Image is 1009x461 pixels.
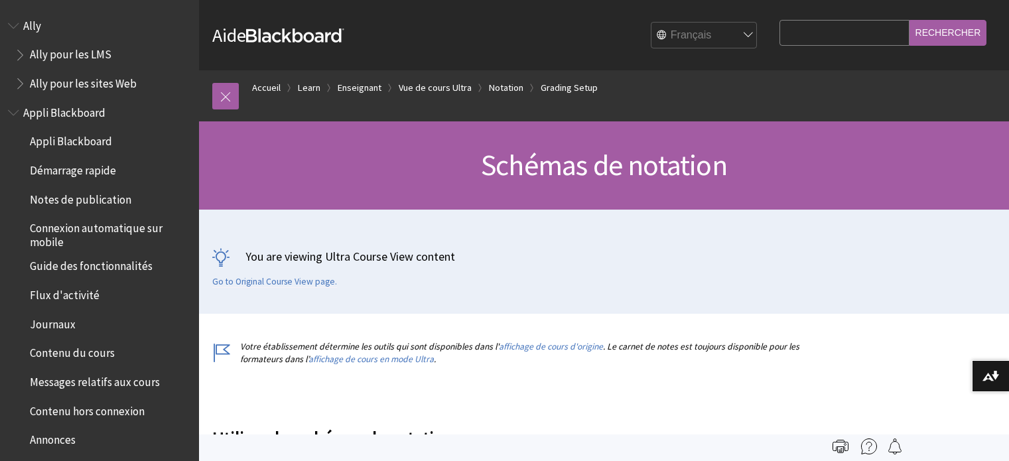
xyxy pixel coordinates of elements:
[30,218,190,249] span: Connexion automatique sur mobile
[30,159,116,177] span: Démarrage rapide
[499,341,603,352] a: affichage de cours d'origine
[8,15,191,95] nav: Book outline for Anthology Ally Help
[30,313,76,331] span: Journaux
[541,80,598,96] a: Grading Setup
[308,354,434,365] a: affichage de cours en mode Ultra
[481,147,727,183] span: Schémas de notation
[338,80,381,96] a: Enseignant
[30,400,145,418] span: Contenu hors connexion
[909,20,987,46] input: Rechercher
[833,438,848,454] img: Print
[212,276,337,288] a: Go to Original Course View page.
[489,80,523,96] a: Notation
[30,429,76,447] span: Annonces
[23,15,41,33] span: Ally
[399,80,472,96] a: Vue de cours Ultra
[23,101,105,119] span: Appli Blackboard
[861,438,877,454] img: More help
[246,29,344,42] strong: Blackboard
[887,438,903,454] img: Follow this page
[30,284,100,302] span: Flux d'activité
[30,72,137,90] span: Ally pour les sites Web
[30,188,131,206] span: Notes de publication
[30,342,115,360] span: Contenu du cours
[212,248,996,265] p: You are viewing Ultra Course View content
[30,131,112,149] span: Appli Blackboard
[651,23,758,49] select: Site Language Selector
[30,255,153,273] span: Guide des fonctionnalités
[30,44,111,62] span: Ally pour les LMS
[252,80,281,96] a: Accueil
[30,371,160,389] span: Messages relatifs aux cours
[212,23,344,47] a: AideBlackboard
[212,408,799,452] h2: Utiliser des schémas de notation
[212,340,799,365] p: Votre établissement détermine les outils qui sont disponibles dans l' . Le carnet de notes est to...
[298,80,320,96] a: Learn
